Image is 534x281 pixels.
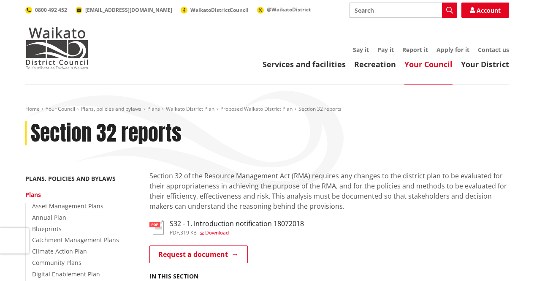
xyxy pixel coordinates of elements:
[149,220,164,235] img: document-pdf.svg
[25,175,116,183] a: Plans, policies and bylaws
[267,6,311,13] span: @WaikatoDistrict
[436,46,469,54] a: Apply for it
[25,191,41,199] a: Plans
[32,236,119,244] a: Catchment Management Plans
[149,171,509,211] p: Section 32 of the Resource Management Act (RMA) requires any changes to the district plan to be e...
[298,105,342,112] span: Section 32 reports
[181,6,249,14] a: WaikatoDistrictCouncil
[35,6,67,14] span: 0800 492 452
[32,259,81,267] a: Community Plans
[25,106,509,113] nav: breadcrumb
[170,230,304,235] div: ,
[166,105,214,112] a: Waikato District Plan
[147,105,160,112] a: Plans
[263,59,346,69] a: Services and facilities
[25,6,67,14] a: 0800 492 452
[149,273,198,280] h5: In this section
[205,229,229,236] span: Download
[220,105,293,112] a: Proposed Waikato District Plan
[149,220,304,235] a: S32 - 1. Introduction notification 18072018 pdf,319 KB Download
[76,6,172,14] a: [EMAIL_ADDRESS][DOMAIN_NAME]
[461,59,509,69] a: Your District
[32,247,87,255] a: Climate Action Plan
[81,105,141,112] a: Plans, policies and bylaws
[349,3,457,18] input: Search input
[257,6,311,13] a: @WaikatoDistrict
[461,3,509,18] a: Account
[46,105,75,112] a: Your Council
[85,6,172,14] span: [EMAIL_ADDRESS][DOMAIN_NAME]
[32,202,103,210] a: Asset Management Plans
[404,59,453,69] a: Your Council
[478,46,509,54] a: Contact us
[402,46,428,54] a: Report it
[25,105,40,112] a: Home
[32,225,62,233] a: Blueprints
[180,229,197,236] span: 319 KB
[149,246,248,263] a: Request a document
[31,121,182,146] h1: Section 32 reports
[170,229,179,236] span: pdf
[32,270,100,278] a: Digital Enablement Plan
[377,46,394,54] a: Pay it
[354,59,396,69] a: Recreation
[32,213,66,221] a: Annual Plan
[25,27,89,69] img: Waikato District Council - Te Kaunihera aa Takiwaa o Waikato
[353,46,369,54] a: Say it
[170,220,304,228] h3: S32 - 1. Introduction notification 18072018
[190,6,249,14] span: WaikatoDistrictCouncil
